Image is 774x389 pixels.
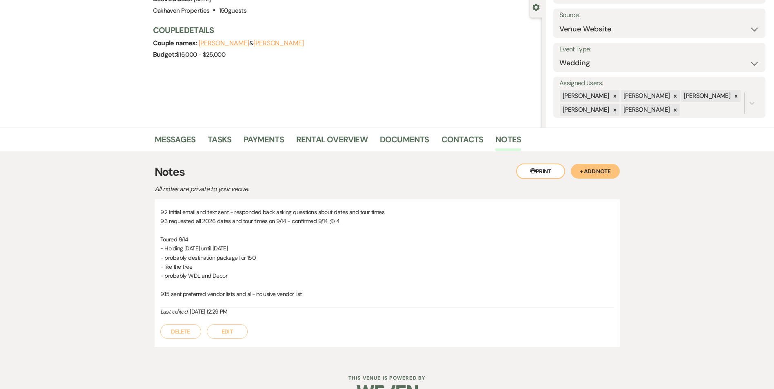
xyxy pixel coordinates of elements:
[153,7,210,15] span: Oakhaven Properties
[532,3,540,11] button: Close lead details
[153,39,199,47] span: Couple names:
[208,133,231,151] a: Tasks
[495,133,521,151] a: Notes
[176,51,225,59] span: $15,000 - $25,000
[516,164,565,179] button: Print
[681,90,732,102] div: [PERSON_NAME]
[160,324,201,339] button: Delete
[155,184,440,194] p: All notes are private to your venue.
[199,40,249,46] button: [PERSON_NAME]
[560,90,610,102] div: [PERSON_NAME]
[559,77,759,89] label: Assigned Users:
[559,9,759,21] label: Source:
[160,208,614,217] p: 9.2 initial email and text sent - responded back asking questions about dates and tour times
[153,50,176,59] span: Budget:
[160,253,614,262] p: - probably destination package for 150
[441,133,483,151] a: Contacts
[380,133,429,151] a: Documents
[571,164,620,179] button: + Add Note
[160,244,614,253] p: - Holding [DATE] until [DATE]
[160,235,614,244] p: Toured 9/14
[160,262,614,271] p: - like the tree
[560,104,610,116] div: [PERSON_NAME]
[199,39,304,47] span: &
[160,217,614,225] p: 9.3 requested all 2026 dates and tour times on 9/14 - confirmed 9/14 @ 4
[155,133,196,151] a: Messages
[219,7,246,15] span: 150 guests
[253,40,304,46] button: [PERSON_NAME]
[160,290,614,298] p: 9.15 sent preferred vendor lists and all-inclusive vendor list
[621,90,671,102] div: [PERSON_NAME]
[207,324,248,339] button: Edit
[155,164,620,181] h3: Notes
[559,44,759,55] label: Event Type:
[621,104,671,116] div: [PERSON_NAME]
[160,307,614,316] div: [DATE] 12:29 PM
[160,271,614,280] p: - probably WDL and Decor
[296,133,368,151] a: Rental Overview
[153,24,534,36] h3: Couple Details
[160,308,189,315] i: Last edited:
[244,133,284,151] a: Payments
